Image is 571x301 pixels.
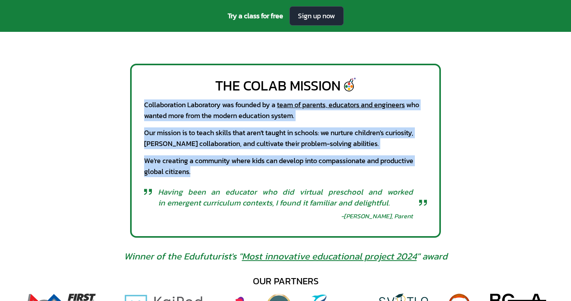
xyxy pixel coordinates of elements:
span: Try a class for free [228,10,283,21]
a: team of parents, educators and engineers [277,99,405,110]
span: Winner of the Edufuturist's " " award [124,250,447,263]
div: Collaboration Laboratory was founded by a who wanted more from the modern education system. [144,99,427,121]
div: We're creating a community where kids can develop into compassionate and productive global citizens. [144,155,427,177]
div: The CoLab Mission [215,78,341,93]
a: Sign up now [289,6,344,26]
a: Most innovative educational project 2024 [242,249,417,263]
div: Our mission is to teach skills that aren't taught in schools: we nurture children's curiosity, [P... [144,127,427,149]
div: - [PERSON_NAME], Parent [341,211,413,221]
span: Having been an educator who did virtual preschool and worked in emergent curriculum contexts, I f... [158,186,413,208]
div: our partners [253,275,319,287]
